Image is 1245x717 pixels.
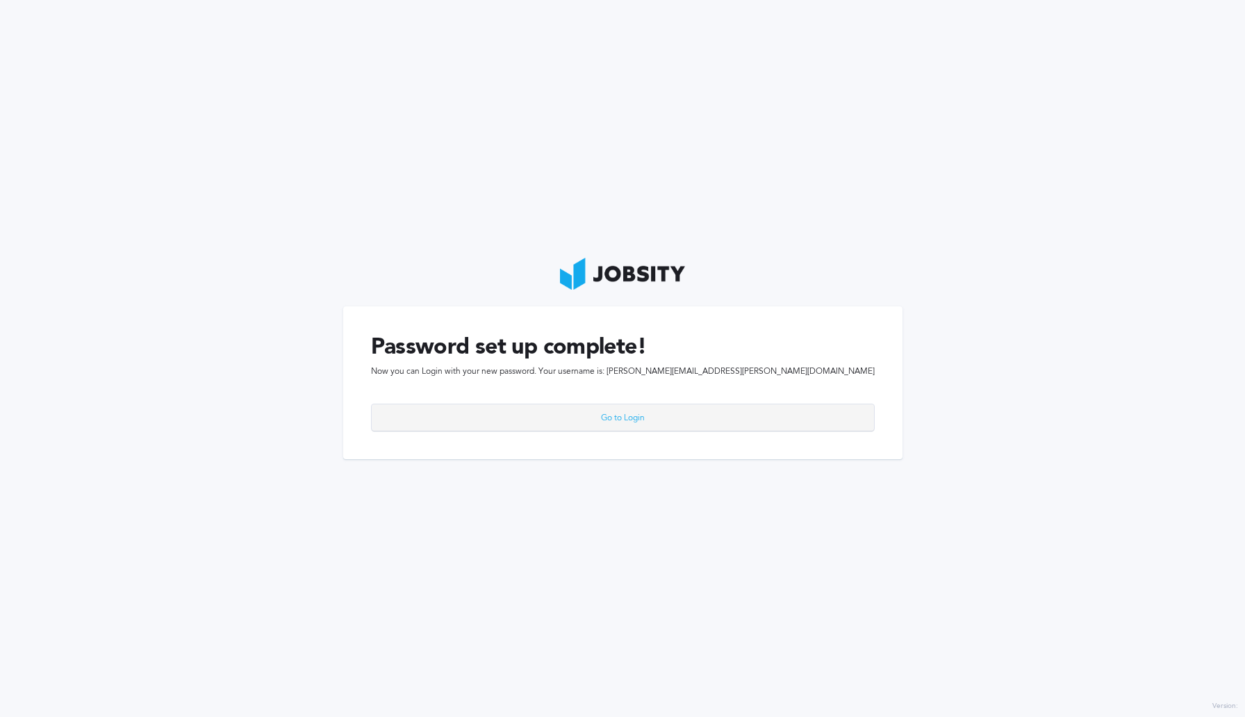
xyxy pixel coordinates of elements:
[1212,702,1238,711] label: Version:
[372,404,874,432] div: Go to Login
[371,404,875,431] button: Go to Login
[371,334,875,360] h1: Password set up complete!
[371,367,875,377] span: Now you can Login with your new password. Your username is: [PERSON_NAME][EMAIL_ADDRESS][PERSON_N...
